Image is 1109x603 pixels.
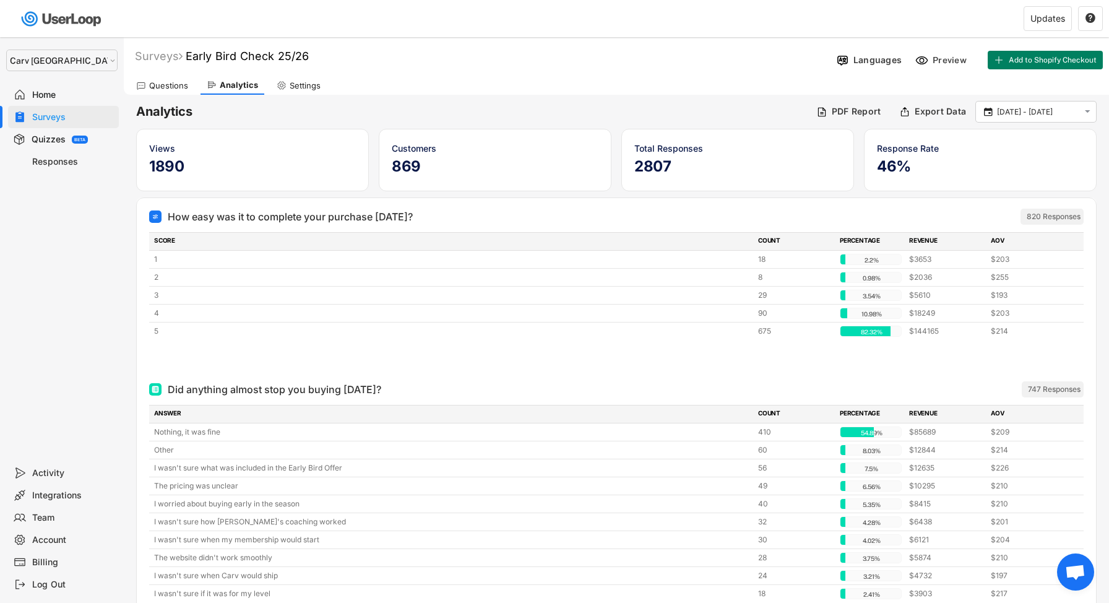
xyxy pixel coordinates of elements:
[136,103,807,120] h6: Analytics
[840,409,902,420] div: PERCENTAGE
[843,481,900,492] div: 6.56%
[154,588,751,599] div: I wasn't sure if it was for my level
[909,480,983,492] div: $10295
[1085,106,1090,117] text: 
[1082,106,1093,117] button: 
[1009,56,1097,64] span: Add to Shopify Checkout
[909,552,983,563] div: $5874
[149,142,356,155] div: Views
[220,80,258,90] div: Analytics
[843,427,900,438] div: 54.89%
[933,54,970,66] div: Preview
[32,89,114,101] div: Home
[32,156,114,168] div: Responses
[991,236,1065,247] div: AOV
[758,498,832,510] div: 40
[991,570,1065,581] div: $197
[991,427,1065,438] div: $209
[758,588,832,599] div: 18
[843,553,900,564] div: 3.75%
[909,272,983,283] div: $2036
[32,134,66,145] div: Quizzes
[997,106,1079,118] input: Select Date Range
[909,409,983,420] div: REVENUE
[991,498,1065,510] div: $210
[843,463,900,474] div: 7.5%
[909,498,983,510] div: $8415
[991,462,1065,474] div: $226
[991,445,1065,456] div: $214
[634,142,841,155] div: Total Responses
[843,499,900,510] div: 5.35%
[843,254,900,266] div: 2.2%
[843,272,900,284] div: 0.98%
[634,157,841,176] h5: 2807
[168,209,413,224] div: How easy was it to complete your purchase [DATE]?
[909,427,983,438] div: $85689
[832,106,881,117] div: PDF Report
[290,80,321,91] div: Settings
[843,517,900,528] div: 4.28%
[991,326,1065,337] div: $214
[152,213,159,220] img: Number Score
[152,386,159,393] img: Multi Select
[154,236,751,247] div: SCORE
[32,557,114,568] div: Billing
[154,427,751,438] div: Nothing, it was fine
[843,571,900,582] div: 3.21%
[1085,13,1096,24] button: 
[836,54,849,67] img: Language%20Icon.svg
[154,480,751,492] div: The pricing was unclear
[843,308,900,319] div: 10.98%
[1030,14,1065,23] div: Updates
[991,290,1065,301] div: $193
[154,290,751,301] div: 3
[154,308,751,319] div: 4
[843,535,900,546] div: 4.02%
[154,462,751,474] div: I wasn't sure what was included in the Early Bird Offer
[915,106,966,117] div: Export Data
[909,445,983,456] div: $12844
[758,552,832,563] div: 28
[909,290,983,301] div: $5610
[758,570,832,581] div: 24
[1027,212,1081,222] div: 820 Responses
[758,409,832,420] div: COUNT
[32,467,114,479] div: Activity
[991,552,1065,563] div: $210
[154,552,751,563] div: The website didn't work smoothly
[991,272,1065,283] div: $255
[843,445,900,456] div: 8.03%
[877,142,1084,155] div: Response Rate
[909,236,983,247] div: REVENUE
[1085,12,1095,24] text: 
[991,516,1065,527] div: $201
[135,49,183,63] div: Surveys
[32,490,114,501] div: Integrations
[154,272,751,283] div: 2
[758,272,832,283] div: 8
[154,409,751,420] div: ANSWER
[991,254,1065,265] div: $203
[32,534,114,546] div: Account
[909,570,983,581] div: $4732
[758,462,832,474] div: 56
[991,409,1065,420] div: AOV
[392,142,598,155] div: Customers
[909,308,983,319] div: $18249
[758,445,832,456] div: 60
[984,106,993,117] text: 
[758,427,832,438] div: 410
[154,445,751,456] div: Other
[154,516,751,527] div: I wasn't sure how [PERSON_NAME]'s coaching worked
[154,326,751,337] div: 5
[1057,553,1094,591] div: Open chat
[843,589,900,600] div: 2.41%
[909,516,983,527] div: $6438
[988,51,1103,69] button: Add to Shopify Checkout
[758,290,832,301] div: 29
